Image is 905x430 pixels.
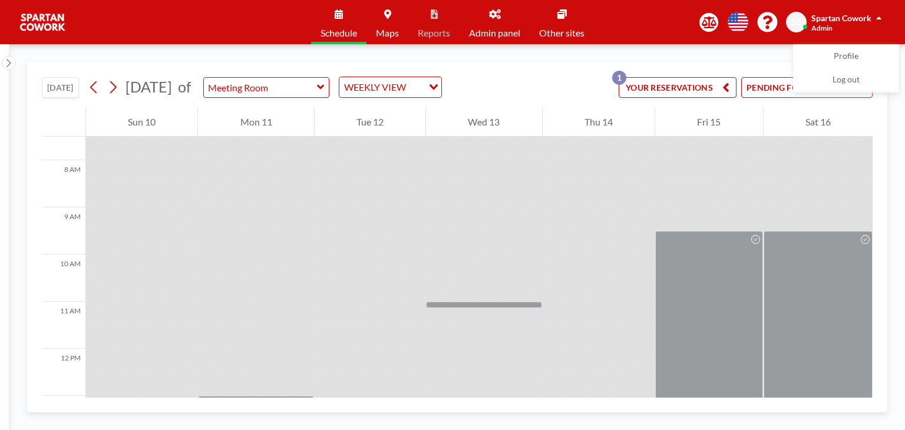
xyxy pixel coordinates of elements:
[342,80,408,95] span: WEEKLY VIEW
[42,302,85,349] div: 11 AM
[791,17,801,28] span: SC
[204,78,317,97] input: Meeting Room
[321,28,357,38] span: Schedule
[315,107,425,137] div: Tue 12
[42,254,85,302] div: 10 AM
[42,207,85,254] div: 9 AM
[543,107,655,137] div: Thu 14
[409,80,422,95] input: Search for option
[86,107,197,137] div: Sun 10
[42,113,85,160] div: 7 AM
[833,74,860,86] span: Log out
[794,45,899,68] a: Profile
[198,107,313,137] div: Mon 11
[42,160,85,207] div: 8 AM
[42,349,85,396] div: 12 PM
[19,11,66,34] img: organization-logo
[339,77,441,97] div: Search for option
[741,77,873,98] button: PENDING FOR APPROVAL
[125,78,172,95] span: [DATE]
[834,51,858,62] span: Profile
[469,28,520,38] span: Admin panel
[376,28,399,38] span: Maps
[178,78,191,96] span: of
[811,24,833,32] span: Admin
[794,68,899,92] a: Log out
[612,71,626,85] p: 1
[418,28,450,38] span: Reports
[42,77,79,98] button: [DATE]
[539,28,584,38] span: Other sites
[619,77,736,98] button: YOUR RESERVATIONS1
[655,107,762,137] div: Fri 15
[764,107,873,137] div: Sat 16
[811,13,871,23] span: Spartan Cowork
[426,107,541,137] div: Wed 13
